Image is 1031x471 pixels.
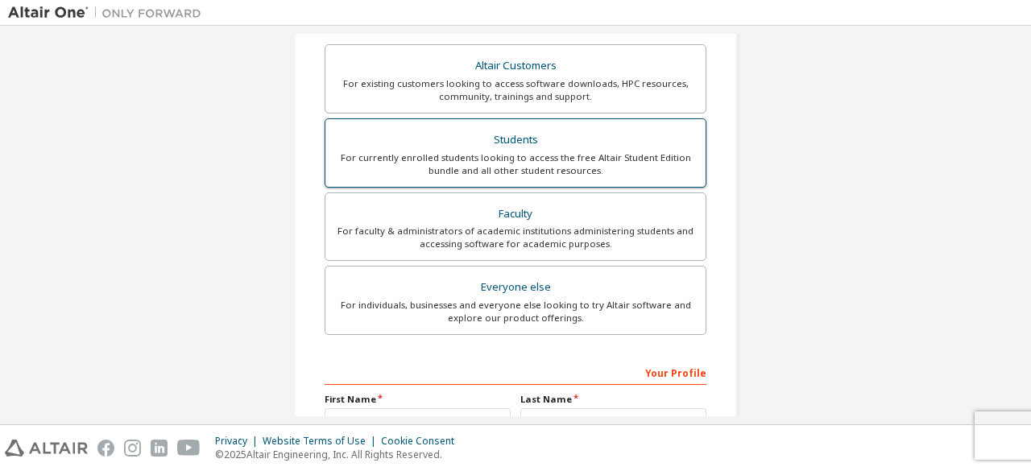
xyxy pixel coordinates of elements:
[177,440,201,457] img: youtube.svg
[325,393,511,406] label: First Name
[151,440,168,457] img: linkedin.svg
[335,55,696,77] div: Altair Customers
[263,435,381,448] div: Website Terms of Use
[381,435,464,448] div: Cookie Consent
[335,203,696,225] div: Faculty
[215,448,464,461] p: © 2025 Altair Engineering, Inc. All Rights Reserved.
[325,359,706,385] div: Your Profile
[335,299,696,324] div: For individuals, businesses and everyone else looking to try Altair software and explore our prod...
[335,77,696,103] div: For existing customers looking to access software downloads, HPC resources, community, trainings ...
[5,440,88,457] img: altair_logo.svg
[124,440,141,457] img: instagram.svg
[97,440,114,457] img: facebook.svg
[8,5,209,21] img: Altair One
[335,225,696,250] div: For faculty & administrators of academic institutions administering students and accessing softwa...
[215,435,263,448] div: Privacy
[335,129,696,151] div: Students
[520,393,706,406] label: Last Name
[335,151,696,177] div: For currently enrolled students looking to access the free Altair Student Edition bundle and all ...
[335,276,696,299] div: Everyone else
